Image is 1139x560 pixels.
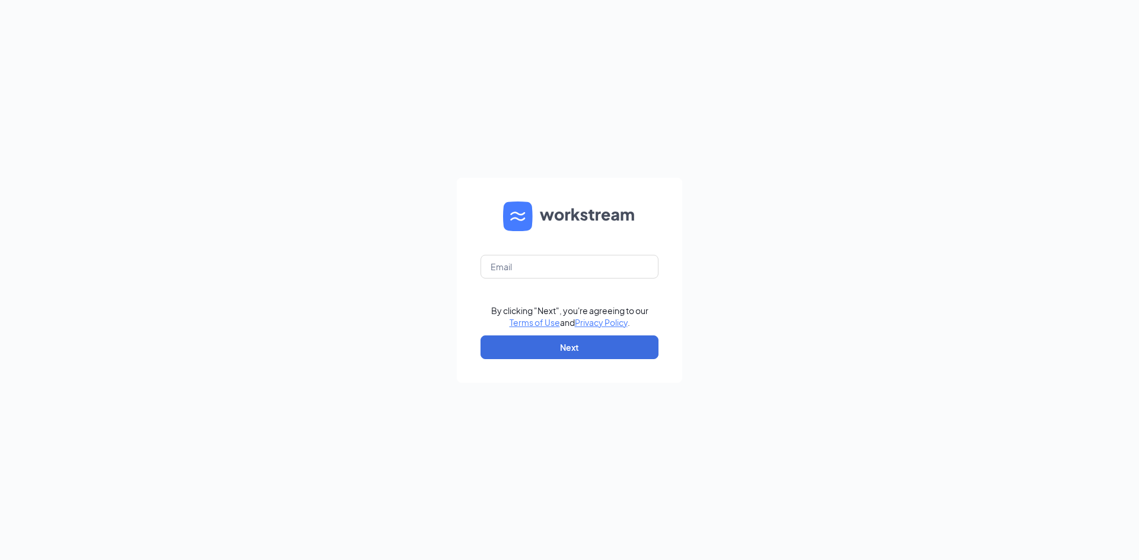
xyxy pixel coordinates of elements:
button: Next [481,335,658,359]
div: By clicking "Next", you're agreeing to our and . [491,305,648,328]
a: Privacy Policy [575,317,628,328]
img: WS logo and Workstream text [503,201,636,231]
input: Email [481,255,658,279]
a: Terms of Use [510,317,560,328]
